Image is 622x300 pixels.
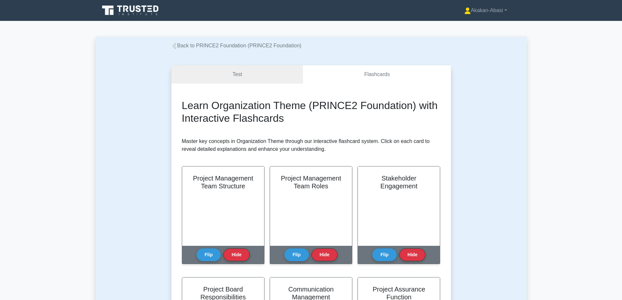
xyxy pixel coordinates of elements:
a: Back to PRINCE2 Foundation (PRINCE2 Foundation) [171,43,302,48]
p: Master key concepts in Organization Theme through our interactive flashcard system. Click on each... [182,137,440,153]
h2: Learn Organization Theme (PRINCE2 Foundation) with Interactive Flashcards [182,99,440,124]
a: Test [171,65,303,84]
button: Flip [197,248,221,261]
button: Hide [311,248,338,261]
h2: Project Management Team Roles [278,174,344,190]
button: Flip [284,248,309,261]
a: Akakan-Abasi [449,4,523,17]
h2: Project Management Team Structure [190,174,256,190]
button: Flip [372,248,397,261]
button: Hide [223,248,249,261]
h2: Stakeholder Engagement [366,174,432,190]
a: Flashcards [303,65,451,84]
button: Hide [399,248,425,261]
